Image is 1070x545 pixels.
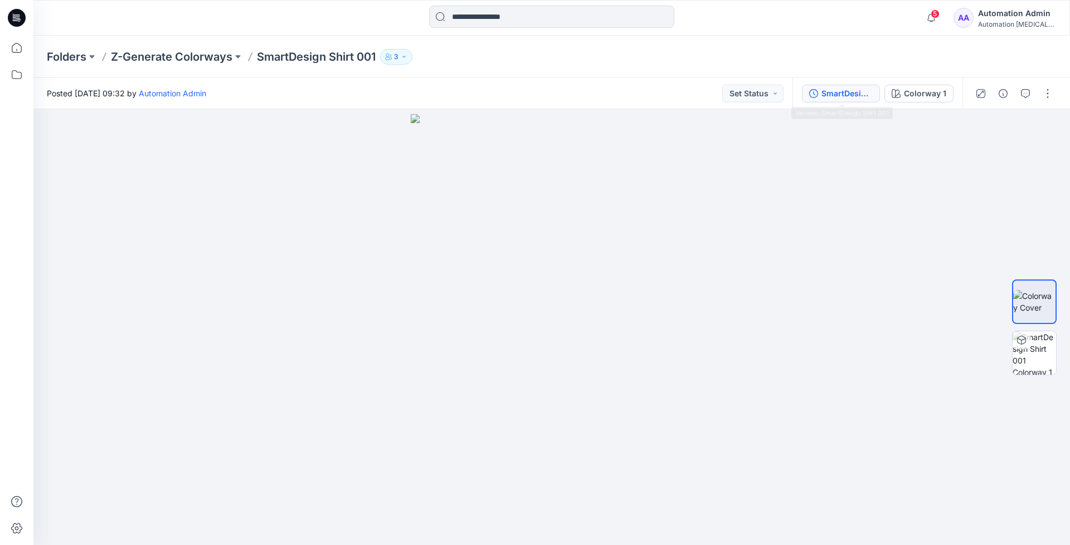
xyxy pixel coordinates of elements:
button: Colorway 1 [884,85,954,102]
div: Colorway 1 [904,87,946,100]
button: 3 [380,49,412,65]
p: SmartDesign Shirt 001 [257,49,376,65]
div: Automation Admin [978,7,1056,20]
img: Colorway Cover [1013,290,1056,313]
a: Z-Generate Colorways [111,49,232,65]
p: 3 [394,51,398,63]
a: Automation Admin [139,89,206,98]
img: SmartDesign Shirt 001 Colorway 1 [1013,331,1056,375]
span: 5 [931,9,940,18]
div: Automation [MEDICAL_DATA]... [978,20,1056,28]
div: AA [954,8,974,28]
button: Details [994,85,1012,102]
a: Folders [47,49,86,65]
span: Posted [DATE] 09:32 by [47,87,206,99]
button: SmartDesign Shirt 001 [802,85,880,102]
div: SmartDesign Shirt 001 [821,87,873,100]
